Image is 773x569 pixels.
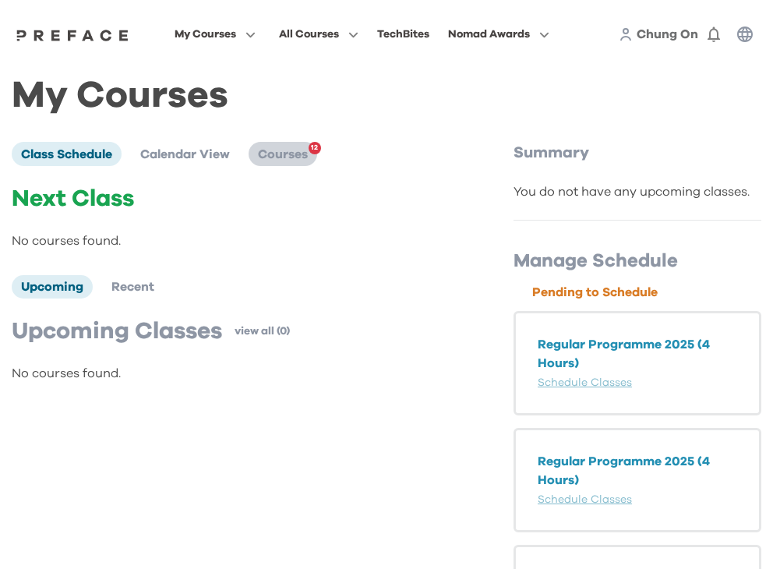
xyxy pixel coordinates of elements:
[12,29,132,41] img: Preface Logo
[274,24,363,44] button: All Courses
[258,148,308,161] span: Courses
[21,148,112,161] span: Class Schedule
[377,25,429,44] div: TechBites
[514,182,761,201] div: You do not have any upcoming classes.
[12,28,132,41] a: Preface Logo
[514,142,761,164] p: Summary
[532,283,761,302] p: Pending to Schedule
[170,24,260,44] button: My Courses
[538,452,737,489] p: Regular Programme 2025 (4 Hours)
[311,139,318,157] span: 12
[637,25,698,44] a: Chung On
[140,148,230,161] span: Calendar View
[279,25,339,44] span: All Courses
[12,231,492,250] p: No courses found.
[538,377,632,388] a: Schedule Classes
[111,281,154,293] span: Recent
[12,185,492,213] p: Next Class
[443,24,554,44] button: Nomad Awards
[637,28,698,41] span: Chung On
[235,323,290,339] a: view all (0)
[12,87,761,104] h1: My Courses
[448,25,530,44] span: Nomad Awards
[21,281,83,293] span: Upcoming
[175,25,236,44] span: My Courses
[538,335,737,373] p: Regular Programme 2025 (4 Hours)
[12,364,492,383] p: No courses found.
[538,494,632,505] a: Schedule Classes
[12,317,222,345] p: Upcoming Classes
[514,249,761,274] p: Manage Schedule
